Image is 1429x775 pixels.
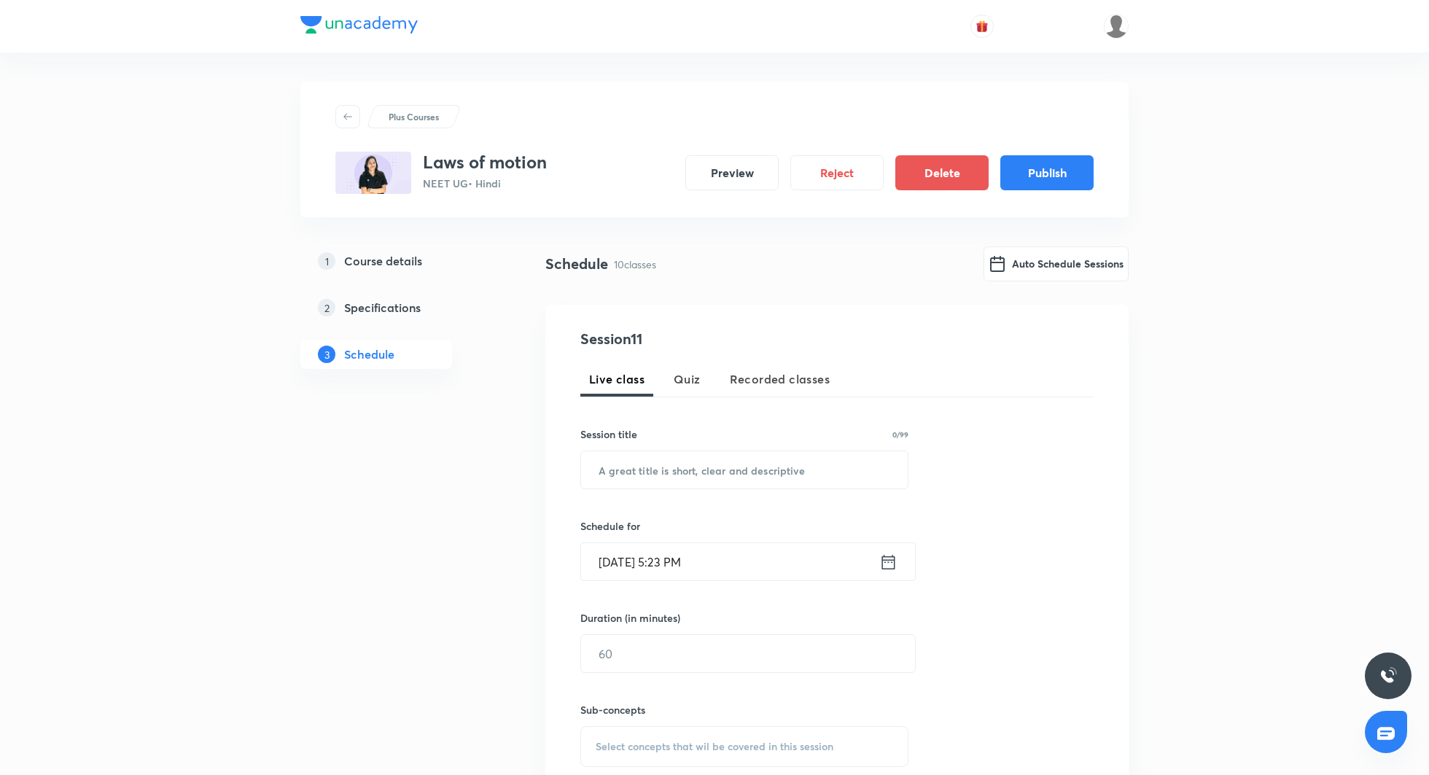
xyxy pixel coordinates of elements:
[970,15,994,38] button: avatar
[423,152,547,173] h3: Laws of motion
[580,610,680,626] h6: Duration (in minutes)
[580,702,908,717] h6: Sub-concepts
[580,328,846,350] h4: Session 11
[685,155,779,190] button: Preview
[580,427,637,442] h6: Session title
[984,246,1129,281] button: Auto Schedule Sessions
[674,370,701,388] span: Quiz
[318,346,335,363] p: 3
[580,518,908,534] h6: Schedule for
[344,252,422,270] h5: Course details
[1379,667,1397,685] img: ttu
[589,370,645,388] span: Live class
[300,16,418,37] a: Company Logo
[730,370,830,388] span: Recorded classes
[423,176,547,191] p: NEET UG • Hindi
[581,451,908,488] input: A great title is short, clear and descriptive
[335,152,411,194] img: 1B32C9B9-7FB6-4D39-A9EA-EE1936A26637_plus.png
[545,253,608,275] h4: Schedule
[1000,155,1094,190] button: Publish
[389,110,439,123] p: Plus Courses
[976,20,989,33] img: avatar
[318,252,335,270] p: 1
[989,255,1006,273] img: google
[344,299,421,316] h5: Specifications
[614,257,656,272] p: 10 classes
[300,293,499,322] a: 2Specifications
[300,16,418,34] img: Company Logo
[596,741,833,752] span: Select concepts that wil be covered in this session
[1104,14,1129,39] img: Siddharth Mitra
[892,431,908,438] p: 0/99
[344,346,394,363] h5: Schedule
[790,155,884,190] button: Reject
[581,635,915,672] input: 60
[318,299,335,316] p: 2
[895,155,989,190] button: Delete
[300,246,499,276] a: 1Course details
